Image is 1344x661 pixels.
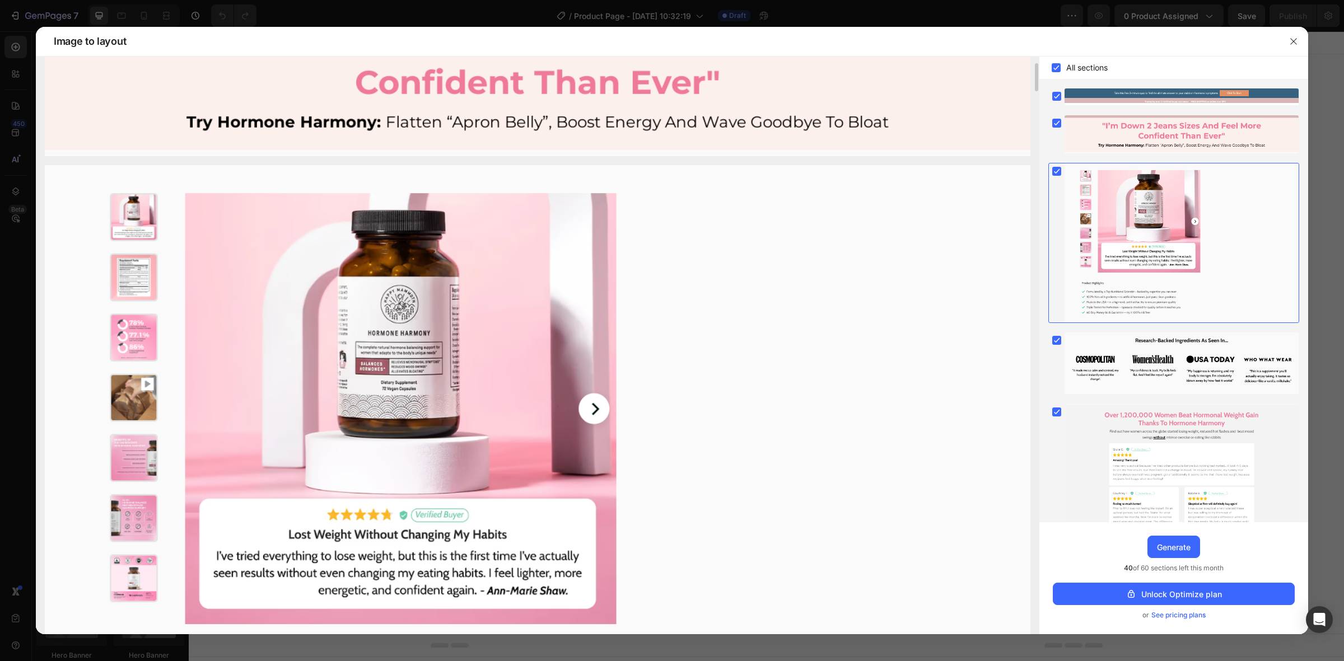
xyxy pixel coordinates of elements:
[1151,610,1206,621] span: See pricing plans
[510,318,646,331] div: Start with Sections from sidebar
[1124,562,1224,574] span: of 60 sections left this month
[497,340,573,363] button: Add sections
[54,35,126,48] span: Image to layout
[502,403,653,412] div: Start with Generating from URL or image
[1126,588,1222,600] div: Unlock Optimize plan
[1124,564,1133,572] span: 40
[1147,536,1200,558] button: Generate
[1053,583,1295,605] button: Unlock Optimize plan
[1157,541,1191,553] div: Generate
[1053,610,1295,621] div: or
[580,340,659,363] button: Add elements
[1306,606,1333,633] div: Open Intercom Messenger
[1066,61,1108,74] span: All sections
